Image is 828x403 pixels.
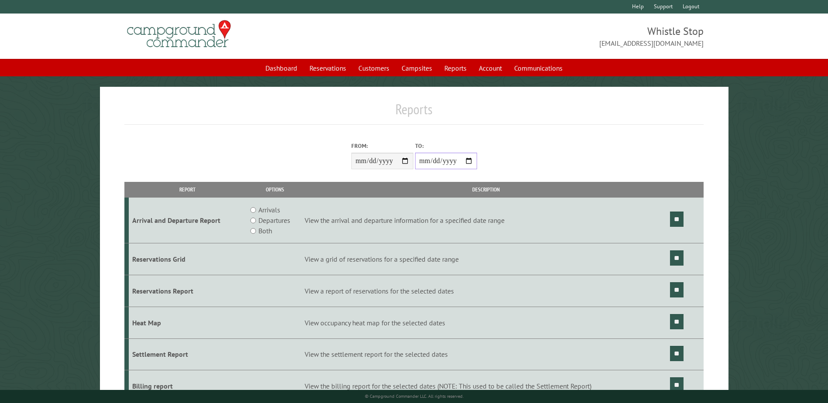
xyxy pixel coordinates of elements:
[414,24,704,48] span: Whistle Stop [EMAIL_ADDRESS][DOMAIN_NAME]
[258,215,290,225] label: Departures
[303,338,669,370] td: View the settlement report for the selected dates
[365,393,464,399] small: © Campground Commander LLC. All rights reserved.
[129,307,246,338] td: Heat Map
[396,60,437,76] a: Campsites
[258,205,280,215] label: Arrivals
[260,60,302,76] a: Dashboard
[124,101,703,125] h1: Reports
[474,60,507,76] a: Account
[129,243,246,275] td: Reservations Grid
[258,225,272,236] label: Both
[129,275,246,307] td: Reservations Report
[303,307,669,338] td: View occupancy heat map for the selected dates
[129,370,246,402] td: Billing report
[124,17,234,51] img: Campground Commander
[303,275,669,307] td: View a report of reservations for the selected dates
[303,198,669,243] td: View the arrival and departure information for a specified date range
[351,142,413,150] label: From:
[129,338,246,370] td: Settlement Report
[439,60,472,76] a: Reports
[129,182,246,197] th: Report
[415,142,477,150] label: To:
[304,60,351,76] a: Reservations
[303,243,669,275] td: View a grid of reservations for a specified date range
[353,60,395,76] a: Customers
[129,198,246,243] td: Arrival and Departure Report
[246,182,303,197] th: Options
[303,370,669,402] td: View the billing report for the selected dates (NOTE: This used to be called the Settlement Report)
[509,60,568,76] a: Communications
[303,182,669,197] th: Description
